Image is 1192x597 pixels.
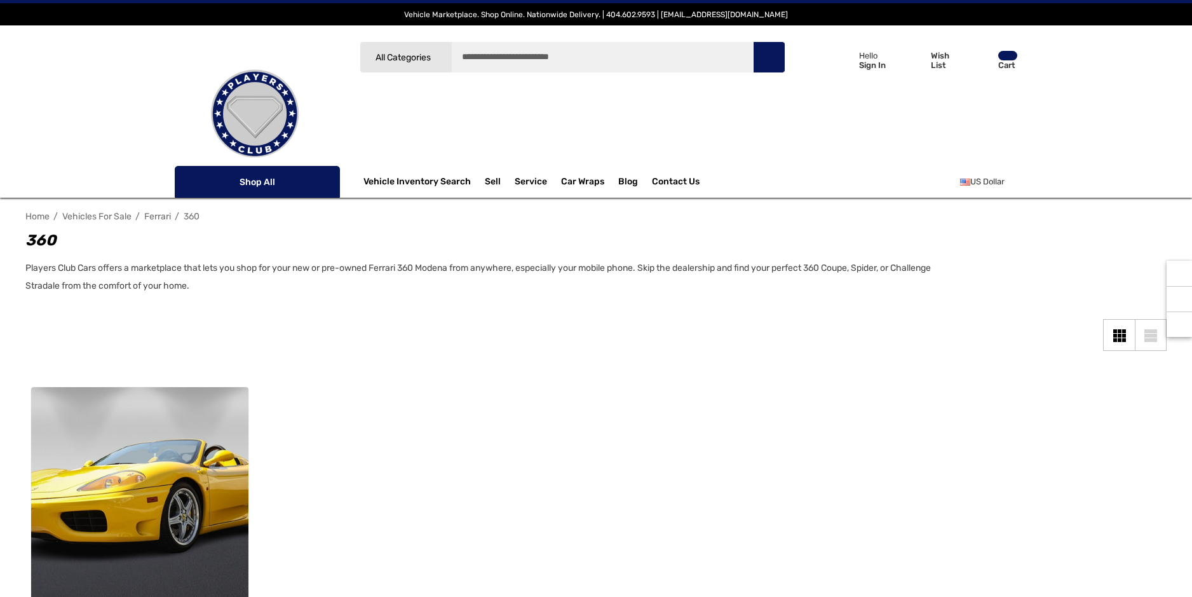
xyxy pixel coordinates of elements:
[485,176,501,190] span: Sell
[561,176,604,190] span: Car Wraps
[904,52,924,70] svg: Wish List
[360,41,452,73] a: All Categories Icon Arrow Down Icon Arrow Up
[966,38,1019,88] a: Cart with 0 items
[25,259,957,295] p: Players Club Cars offers a marketplace that lets you shop for your new or pre-owned Ferrari 360 M...
[834,51,852,69] svg: Icon User Account
[859,60,886,70] p: Sign In
[485,169,515,195] a: Sell
[433,53,442,62] svg: Icon Arrow Down
[404,10,788,19] span: Vehicle Marketplace. Shop Online. Nationwide Delivery. | 404.602.9593 | [EMAIL_ADDRESS][DOMAIN_NAME]
[515,176,547,190] a: Service
[25,211,50,222] a: Home
[652,176,700,190] a: Contact Us
[1173,267,1186,280] svg: Recently Viewed
[189,175,208,189] svg: Icon Line
[998,60,1017,70] p: Cart
[753,41,785,73] button: Search
[931,51,965,70] p: Wish List
[317,177,326,186] svg: Icon Arrow Down
[25,229,957,252] h1: 360
[184,211,200,222] a: 360
[618,176,638,190] a: Blog
[820,38,892,82] a: Sign in
[1173,292,1186,305] svg: Social Media
[1103,319,1135,351] a: Grid View
[859,51,886,60] p: Hello
[1167,318,1192,331] svg: Top
[144,211,171,222] a: Ferrari
[1135,319,1167,351] a: List View
[561,169,618,195] a: Car Wraps
[363,176,471,190] a: Vehicle Inventory Search
[375,52,430,63] span: All Categories
[191,50,318,177] img: Players Club | Cars For Sale
[175,166,340,198] p: Shop All
[25,205,1167,228] nav: Breadcrumb
[960,169,1019,195] a: USD
[972,51,991,69] svg: Review Your Cart
[62,211,132,222] a: Vehicles For Sale
[898,38,966,82] a: Wish List Wish List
